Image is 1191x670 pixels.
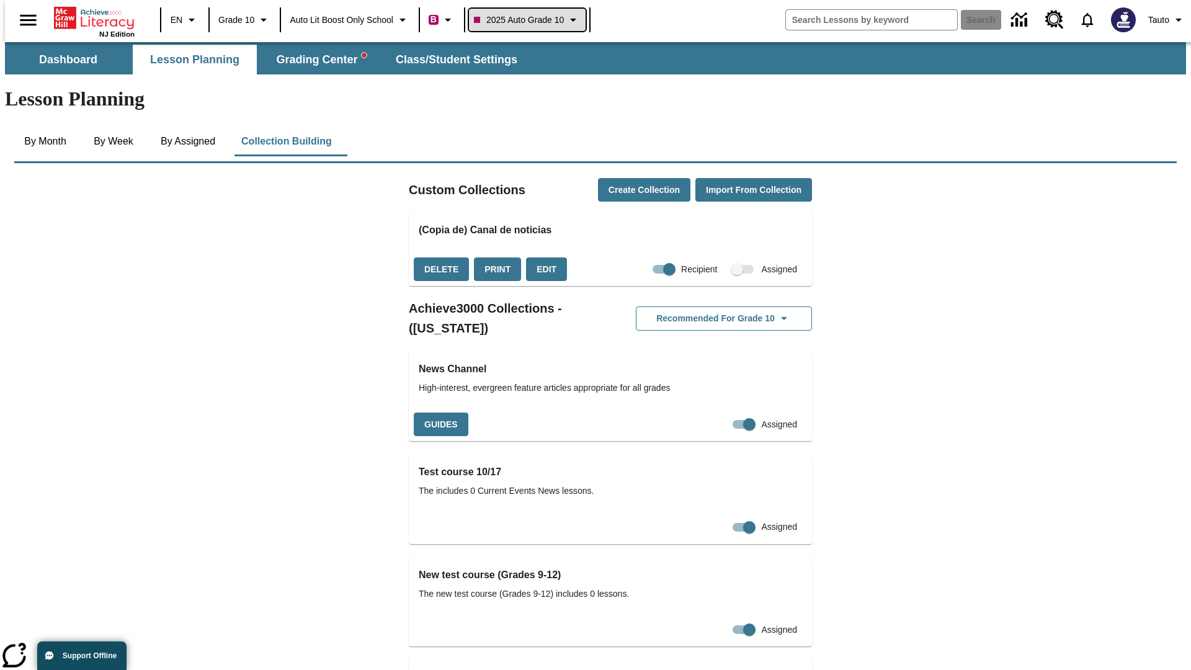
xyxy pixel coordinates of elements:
[761,263,797,276] span: Assigned
[409,180,525,200] h2: Custom Collections
[362,53,367,58] svg: writing assistant alert
[424,9,460,31] button: Boost Class color is violet red. Change class color
[469,9,586,31] button: Class: 2025 Auto Grade 10, Select your class
[1143,9,1191,31] button: Profile/Settings
[474,14,564,27] span: 2025 Auto Grade 10
[285,9,415,31] button: School: Auto Lit Boost only School, Select your school
[213,9,276,31] button: Grade: Grade 10, Select a grade
[526,257,567,282] button: Edit
[54,4,135,38] div: Home
[259,45,383,74] button: Grading Center
[1111,7,1136,32] img: Avatar
[1004,3,1038,37] a: Data Center
[63,651,117,660] span: Support Offline
[636,306,812,331] button: Recommended for Grade 10
[150,53,239,67] span: Lesson Planning
[5,45,529,74] div: SubNavbar
[419,485,802,498] span: The includes 0 Current Events News lessons.
[598,178,690,202] button: Create Collection
[430,12,437,27] span: B
[419,463,802,481] h3: Test course 10/17
[695,178,812,202] button: Import from Collection
[10,2,47,38] button: Open side menu
[761,623,797,636] span: Assigned
[231,127,342,156] button: Collection Building
[39,53,97,67] span: Dashboard
[414,413,468,437] button: Guides
[419,360,802,378] h3: News Channel
[419,382,802,395] span: High-interest, evergreen feature articles appropriate for all grades
[419,221,802,239] h3: (Copia de) Canal de noticias
[290,14,393,27] span: Auto Lit Boost only School
[171,14,182,27] span: EN
[1071,4,1104,36] a: Notifications
[276,53,366,67] span: Grading Center
[165,9,205,31] button: Language: EN, Select a language
[761,418,797,431] span: Assigned
[414,257,469,282] button: Delete
[14,127,76,156] button: By Month
[83,127,145,156] button: By Week
[419,587,802,601] span: The new test course (Grades 9-12) includes 0 lessons.
[5,87,1186,110] h1: Lesson Planning
[99,30,135,38] span: NJ Edition
[133,45,257,74] button: Lesson Planning
[54,6,135,30] a: Home
[386,45,527,74] button: Class/Student Settings
[1148,14,1169,27] span: Tauto
[218,14,254,27] span: Grade 10
[37,641,127,670] button: Support Offline
[681,263,717,276] span: Recipient
[761,520,797,534] span: Assigned
[409,298,610,338] h2: Achieve3000 Collections - ([US_STATE])
[1038,3,1071,37] a: Resource Center, Will open in new tab
[6,45,130,74] button: Dashboard
[5,42,1186,74] div: SubNavbar
[151,127,225,156] button: By Assigned
[396,53,517,67] span: Class/Student Settings
[419,566,802,584] h3: New test course (Grades 9-12)
[474,257,521,282] button: Print, will open in a new window
[786,10,957,30] input: search field
[1104,4,1143,36] button: Select a new avatar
